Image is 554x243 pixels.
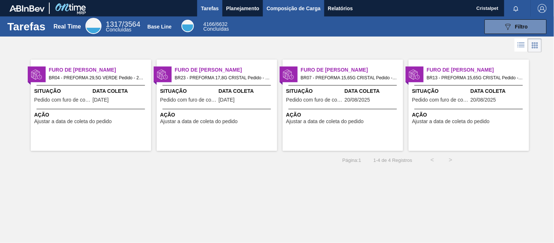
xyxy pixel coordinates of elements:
img: status [409,69,420,80]
div: Base Line [182,20,194,32]
span: 1317 [106,20,122,28]
span: Filtro [515,24,528,30]
span: 18/08/2025 [219,97,235,103]
div: Visão em Lista [515,38,528,52]
span: Pedido com furo de coleta [34,97,91,103]
img: status [31,69,42,80]
button: < [423,151,442,169]
span: / 6632 [203,21,228,27]
img: status [157,69,168,80]
div: Base Line [203,22,229,31]
img: Logout [538,4,547,13]
button: Filtro [485,19,547,34]
span: Furo de Coleta [427,66,529,74]
span: Furo de Coleta [175,66,277,74]
button: > [442,151,460,169]
span: Concluídas [203,26,229,32]
div: Base Line [148,24,172,30]
span: 20/08/2025 [471,97,496,103]
span: BR23 - PREFORMA 17,8G CRISTAL Pedido - 2001664 [175,74,271,82]
span: Data Coleta [93,87,149,95]
div: Visão em Cards [528,38,542,52]
span: Ação [412,111,527,119]
span: BR04 - PREFORMA 29,5G VERDE Pedido - 2010879 [49,74,145,82]
span: Página : 1 [343,157,361,163]
span: Situação [34,87,91,95]
button: Notificações [504,3,528,14]
span: Ação [286,111,401,119]
span: Data Coleta [219,87,275,95]
span: Tarefas [201,4,219,13]
span: 4166 [203,21,215,27]
img: status [283,69,294,80]
span: Situação [412,87,469,95]
span: Furo de Coleta [49,66,151,74]
span: Ajustar a data de coleta do pedido [412,119,490,124]
span: Data Coleta [471,87,527,95]
span: Data Coleta [345,87,401,95]
span: Ajustar a data de coleta do pedido [286,119,364,124]
span: Ação [160,111,275,119]
span: Pedido com furo de coleta [286,97,343,103]
div: Real Time [106,21,141,32]
span: Relatórios [328,4,353,13]
span: Situação [160,87,217,95]
span: / 3564 [106,20,141,28]
div: Real Time [85,18,102,34]
span: BR13 - PREFORMA 15,65G CRISTAL Pedido - 2010952 [427,74,523,82]
span: Composição de Carga [267,4,321,13]
span: Situação [286,87,343,95]
span: Ajustar a data de coleta do pedido [34,119,112,124]
span: 24/08/2025 [93,97,109,103]
span: Planejamento [226,4,259,13]
img: TNhmsLtSVTkK8tSr43FrP2fwEKptu5GPRR3wAAAABJRU5ErkJggg== [9,5,45,12]
span: Furo de Coleta [301,66,403,74]
span: Ação [34,111,149,119]
span: 20/08/2025 [345,97,370,103]
span: Pedido com furo de coleta [412,97,469,103]
span: Pedido com furo de coleta [160,97,217,103]
span: BR07 - PREFORMA 15,65G CRISTAL Pedido - 2011308 [301,74,397,82]
span: 1 - 4 de 4 Registros [372,157,412,163]
span: Ajustar a data de coleta do pedido [160,119,238,124]
div: Real Time [54,23,81,30]
span: Concluídas [106,27,131,33]
h1: Tarefas [7,22,46,31]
